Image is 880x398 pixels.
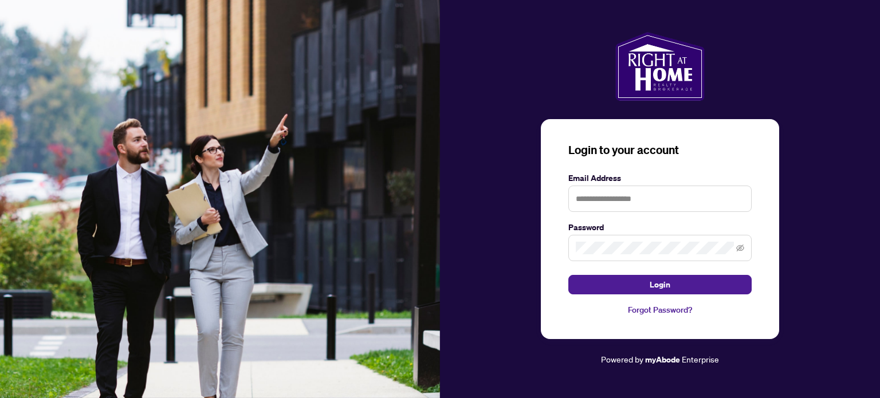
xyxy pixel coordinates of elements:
label: Email Address [568,172,752,184]
span: Powered by [601,354,643,364]
span: Enterprise [682,354,719,364]
span: eye-invisible [736,244,744,252]
a: Forgot Password? [568,304,752,316]
label: Password [568,221,752,234]
img: ma-logo [615,32,704,101]
button: Login [568,275,752,294]
span: Login [650,275,670,294]
h3: Login to your account [568,142,752,158]
a: myAbode [645,353,680,366]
